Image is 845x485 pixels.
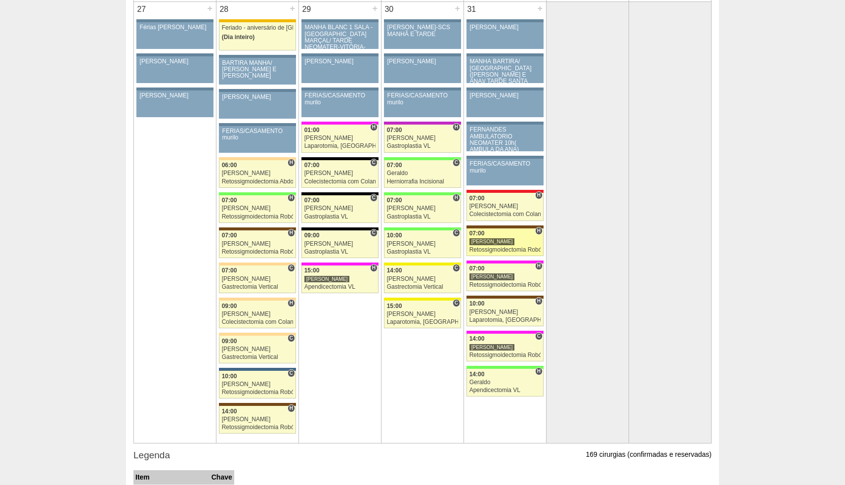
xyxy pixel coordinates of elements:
[387,214,459,220] div: Gastroplastia VL
[222,170,294,176] div: [PERSON_NAME]
[136,19,213,22] div: Key: Aviso
[219,336,296,363] a: C 09:00 [PERSON_NAME] Gastrectomia Vertical
[301,53,379,56] div: Key: Aviso
[305,58,376,65] div: [PERSON_NAME]
[535,297,543,305] span: Hospital
[384,192,461,195] div: Key: Brasil
[219,301,296,328] a: H 09:00 [PERSON_NAME] Colecistectomia com Colangiografia VL
[301,227,379,230] div: Key: Blanc
[222,338,237,345] span: 09:00
[288,404,295,412] span: Hospital
[222,128,293,141] div: FÉRIAS/CASAMENTO murilo
[470,127,541,153] div: FERNANDES AMBULATORIO NEOMATER 10h( AMBULA DA ANA)
[469,344,515,351] div: [PERSON_NAME]
[466,88,544,90] div: Key: Aviso
[535,191,543,199] span: Hospital
[371,2,379,15] div: +
[219,160,296,188] a: H 06:00 [PERSON_NAME] Retossigmoidectomia Abdominal
[469,352,541,358] div: Retossigmoidectomia Robótica
[210,470,234,485] th: Chave
[304,127,320,133] span: 01:00
[219,368,296,371] div: Key: São Luiz - Jabaquara
[466,261,544,264] div: Key: Pro Matre
[466,156,544,159] div: Key: Aviso
[222,346,294,353] div: [PERSON_NAME]
[301,263,379,265] div: Key: Pro Matre
[304,135,376,141] div: [PERSON_NAME]
[384,125,461,152] a: H 07:00 [PERSON_NAME] Gastroplastia VL
[466,331,544,334] div: Key: Pro Matre
[387,58,458,65] div: [PERSON_NAME]
[206,2,214,15] div: +
[305,24,376,57] div: MANHÃ BLANC 1 SALA -[GEOGRAPHIC_DATA] MARÇAL/ TARDE NEOMATER-VITÓRIA-BARTIRA
[222,408,237,415] span: 14:00
[466,22,544,49] a: [PERSON_NAME]
[466,299,544,326] a: H 10:00 [PERSON_NAME] Laparotomia, [GEOGRAPHIC_DATA], Drenagem, Bridas
[466,296,544,299] div: Key: Santa Joana
[466,334,544,361] a: C 14:00 [PERSON_NAME] Retossigmoidectomia Robótica
[219,265,296,293] a: C 07:00 [PERSON_NAME] Gastrectomia Vertical
[387,162,402,169] span: 07:00
[469,300,485,307] span: 10:00
[384,88,461,90] div: Key: Aviso
[469,309,541,315] div: [PERSON_NAME]
[387,249,459,255] div: Gastroplastia VL
[219,192,296,195] div: Key: Brasil
[219,298,296,301] div: Key: Bartira
[384,19,461,22] div: Key: Aviso
[469,317,541,323] div: Laparotomia, [GEOGRAPHIC_DATA], Drenagem, Bridas
[222,381,294,388] div: [PERSON_NAME]
[219,55,296,58] div: Key: Aviso
[219,263,296,265] div: Key: Bartira
[466,225,544,228] div: Key: Santa Joana
[466,264,544,291] a: H 07:00 [PERSON_NAME] Retossigmoidectomia Robótica
[301,125,379,152] a: H 01:00 [PERSON_NAME] Laparotomia, [GEOGRAPHIC_DATA], Drenagem, Bridas VL
[222,311,294,317] div: [PERSON_NAME]
[370,159,378,167] span: Consultório
[219,126,296,153] a: FÉRIAS/CASAMENTO murilo
[387,170,459,176] div: Geraldo
[219,92,296,119] a: [PERSON_NAME]
[140,92,211,99] div: [PERSON_NAME]
[466,53,544,56] div: Key: Aviso
[384,160,461,188] a: C 07:00 Geraldo Herniorrafia Incisional
[301,88,379,90] div: Key: Aviso
[304,284,376,290] div: Apendicectomia VL
[387,92,458,105] div: FÉRIAS/CASAMENTO murilo
[453,194,460,202] span: Hospital
[384,195,461,223] a: H 07:00 [PERSON_NAME] Gastroplastia VL
[222,354,294,360] div: Gastrectomia Vertical
[219,403,296,406] div: Key: Santa Joana
[387,284,459,290] div: Gastrectomia Vertical
[301,195,379,223] a: C 07:00 [PERSON_NAME] Gastroplastia VL
[304,205,376,212] div: [PERSON_NAME]
[586,450,712,459] p: 169 cirurgias (confirmadas e reservadas)
[370,194,378,202] span: Consultório
[222,34,255,41] span: (Dia inteiro)
[535,227,543,235] span: Hospital
[466,125,544,151] a: FERNANDES AMBULATORIO NEOMATER 10h( AMBULA DA ANA)
[384,56,461,83] a: [PERSON_NAME]
[469,247,541,253] div: Retossigmoidectomia Robótica
[387,241,459,247] div: [PERSON_NAME]
[466,122,544,125] div: Key: Aviso
[219,19,296,22] div: Key: Feriado
[384,298,461,301] div: Key: Santa Rita
[469,195,485,202] span: 07:00
[219,22,296,50] a: Feriado - aniversário de [GEOGRAPHIC_DATA] (Dia inteiro)
[469,282,541,288] div: Retossigmoidectomia Robótica
[384,22,461,49] a: [PERSON_NAME]-SCS MANHÃ E TARDE
[222,232,237,239] span: 07:00
[301,230,379,258] a: C 09:00 [PERSON_NAME] Gastroplastia VL
[222,214,294,220] div: Retossigmoidectomia Robótica
[387,24,458,37] div: [PERSON_NAME]-SCS MANHÃ E TARDE
[387,311,459,317] div: [PERSON_NAME]
[222,205,294,212] div: [PERSON_NAME]
[384,90,461,117] a: FÉRIAS/CASAMENTO murilo
[387,267,402,274] span: 14:00
[136,53,213,56] div: Key: Aviso
[469,211,541,218] div: Colecistectomia com Colangiografia VL
[301,56,379,83] a: [PERSON_NAME]
[453,159,460,167] span: Consultório
[222,162,237,169] span: 06:00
